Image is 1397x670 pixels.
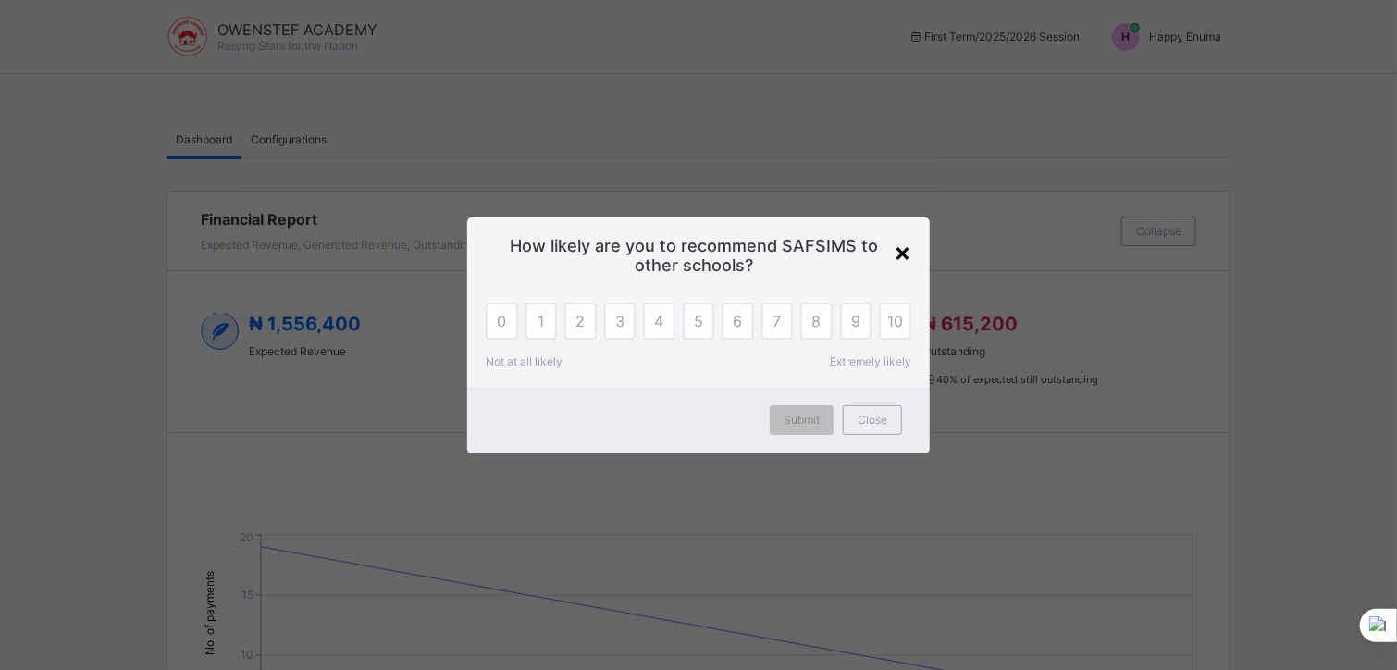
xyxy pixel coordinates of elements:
[694,312,703,330] span: 5
[894,236,911,267] div: ×
[734,312,743,330] span: 6
[851,312,860,330] span: 9
[615,312,624,330] span: 3
[654,312,663,330] span: 4
[812,312,822,330] span: 8
[784,413,820,427] span: Submit
[486,303,518,340] div: 0
[830,354,911,368] span: Extremely likely
[538,312,544,330] span: 1
[858,413,887,427] span: Close
[486,354,563,368] span: Not at all likely
[495,236,902,275] span: How likely are you to recommend SAFSIMS to other schools?
[887,312,903,330] span: 10
[773,312,782,330] span: 7
[575,312,585,330] span: 2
